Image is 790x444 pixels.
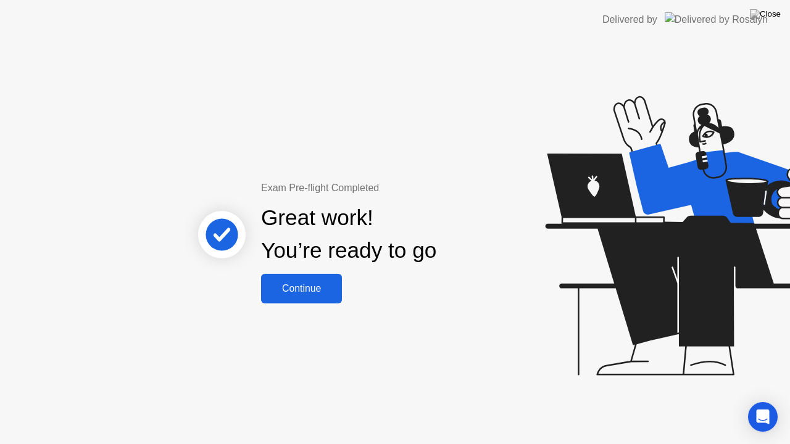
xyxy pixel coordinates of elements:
button: Continue [261,274,342,303]
div: Delivered by [602,12,657,27]
div: Open Intercom Messenger [748,402,778,432]
div: Continue [265,283,338,294]
img: Close [750,9,781,19]
img: Delivered by Rosalyn [665,12,768,27]
div: Exam Pre-flight Completed [261,181,516,195]
div: Great work! You’re ready to go [261,202,436,267]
